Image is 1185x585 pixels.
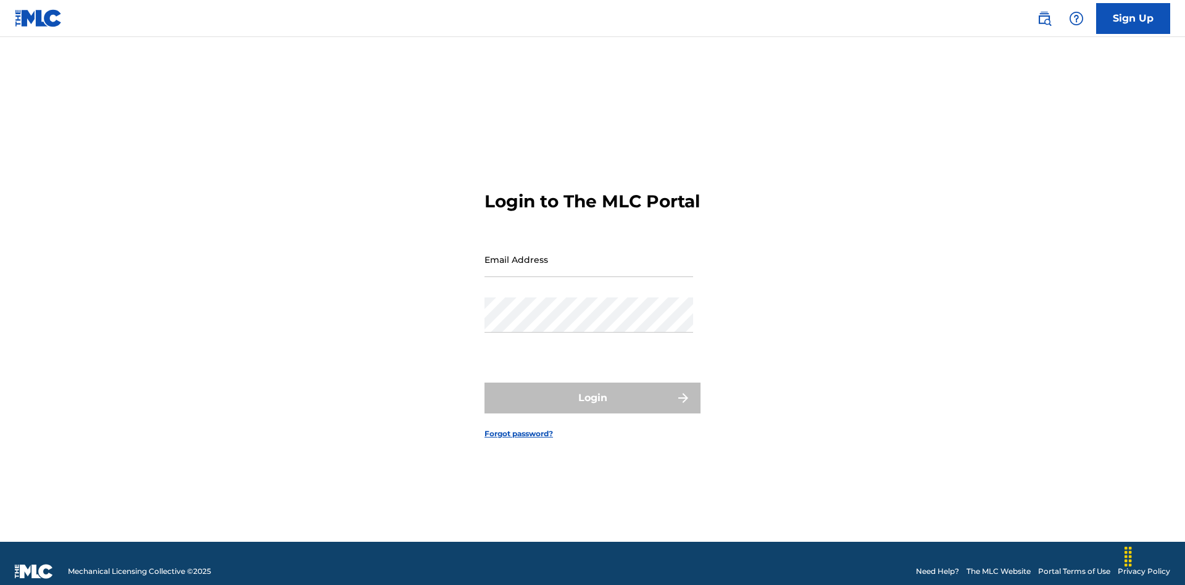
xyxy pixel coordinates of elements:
img: search [1037,11,1052,26]
h3: Login to The MLC Portal [484,191,700,212]
img: MLC Logo [15,9,62,27]
a: Sign Up [1096,3,1170,34]
a: Portal Terms of Use [1038,566,1110,577]
div: Drag [1118,538,1138,575]
div: Help [1064,6,1089,31]
img: help [1069,11,1084,26]
a: Privacy Policy [1118,566,1170,577]
a: Public Search [1032,6,1057,31]
span: Mechanical Licensing Collective © 2025 [68,566,211,577]
a: Need Help? [916,566,959,577]
a: Forgot password? [484,428,553,439]
iframe: Chat Widget [1123,526,1185,585]
a: The MLC Website [967,566,1031,577]
img: logo [15,564,53,579]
